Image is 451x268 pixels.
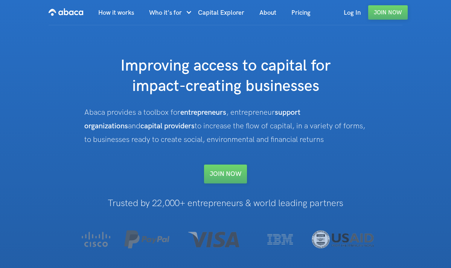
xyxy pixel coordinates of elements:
div: Abaca provides a toolbox for , entrepreneur and to increase the flow of capital, in a variety of ... [84,106,367,146]
h1: Improving access to capital for impact-creating businesses [75,56,376,97]
h1: Trusted by 22,000+ entrepreneurs & world leading partners [68,199,384,208]
a: Join NOW [204,165,247,183]
img: Abaca logo [49,6,83,18]
strong: entrepreneurs [180,108,226,117]
a: Join Now [368,5,408,20]
strong: capital providers [140,122,195,131]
